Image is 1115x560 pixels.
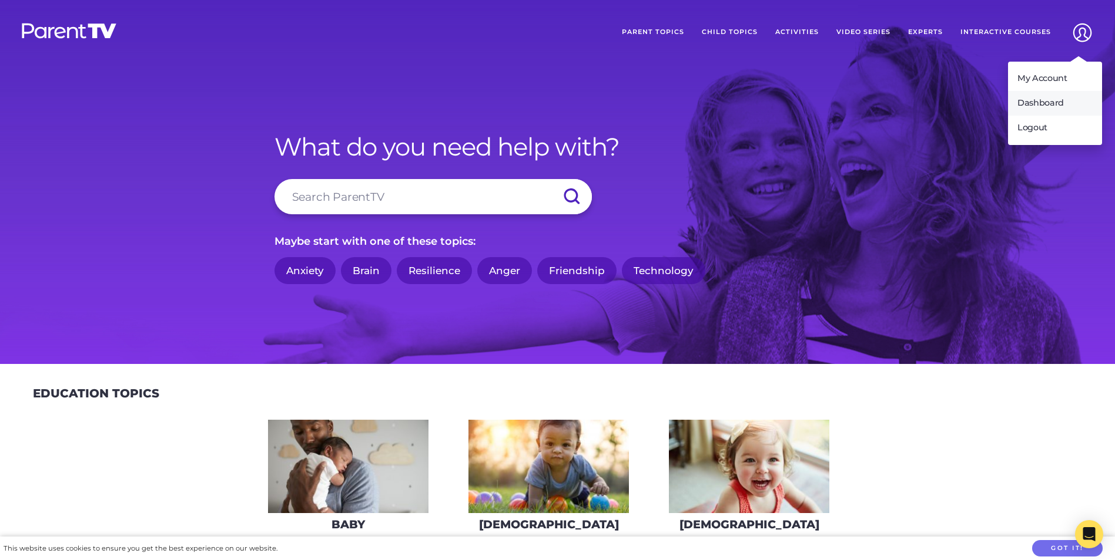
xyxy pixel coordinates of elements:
a: Brain [341,257,391,285]
a: Technology [622,257,705,285]
a: My Account [1008,66,1102,91]
h2: Education Topics [33,386,159,400]
a: Experts [899,18,952,47]
img: iStock-620709410-275x160.jpg [468,420,629,513]
input: Submit [551,179,592,214]
img: iStock-678589610_super-275x160.jpg [669,420,829,513]
p: Maybe start with one of these topics: [274,232,841,251]
a: Dashboard [1008,91,1102,116]
a: Friendship [537,257,617,285]
h3: Baby [332,518,365,531]
h1: What do you need help with? [274,132,841,161]
a: [DEMOGRAPHIC_DATA] [468,419,630,539]
a: Interactive Courses [952,18,1060,47]
div: Open Intercom Messenger [1075,520,1103,548]
button: Got it! [1032,540,1103,557]
a: Baby [267,419,429,539]
a: Child Topics [693,18,766,47]
input: Search ParentTV [274,179,592,214]
h3: [DEMOGRAPHIC_DATA] [679,518,819,531]
a: Resilience [397,257,472,285]
img: Account [1067,18,1097,48]
a: Logout [1008,116,1102,140]
a: Anxiety [274,257,336,285]
img: parenttv-logo-white.4c85aaf.svg [21,22,118,39]
a: Activities [766,18,828,47]
a: Anger [477,257,532,285]
a: Parent Topics [613,18,693,47]
a: Video Series [828,18,899,47]
a: [DEMOGRAPHIC_DATA] [668,419,830,539]
h3: [DEMOGRAPHIC_DATA] [479,518,619,531]
div: This website uses cookies to ensure you get the best experience on our website. [4,542,277,555]
img: AdobeStock_144860523-275x160.jpeg [268,420,428,513]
